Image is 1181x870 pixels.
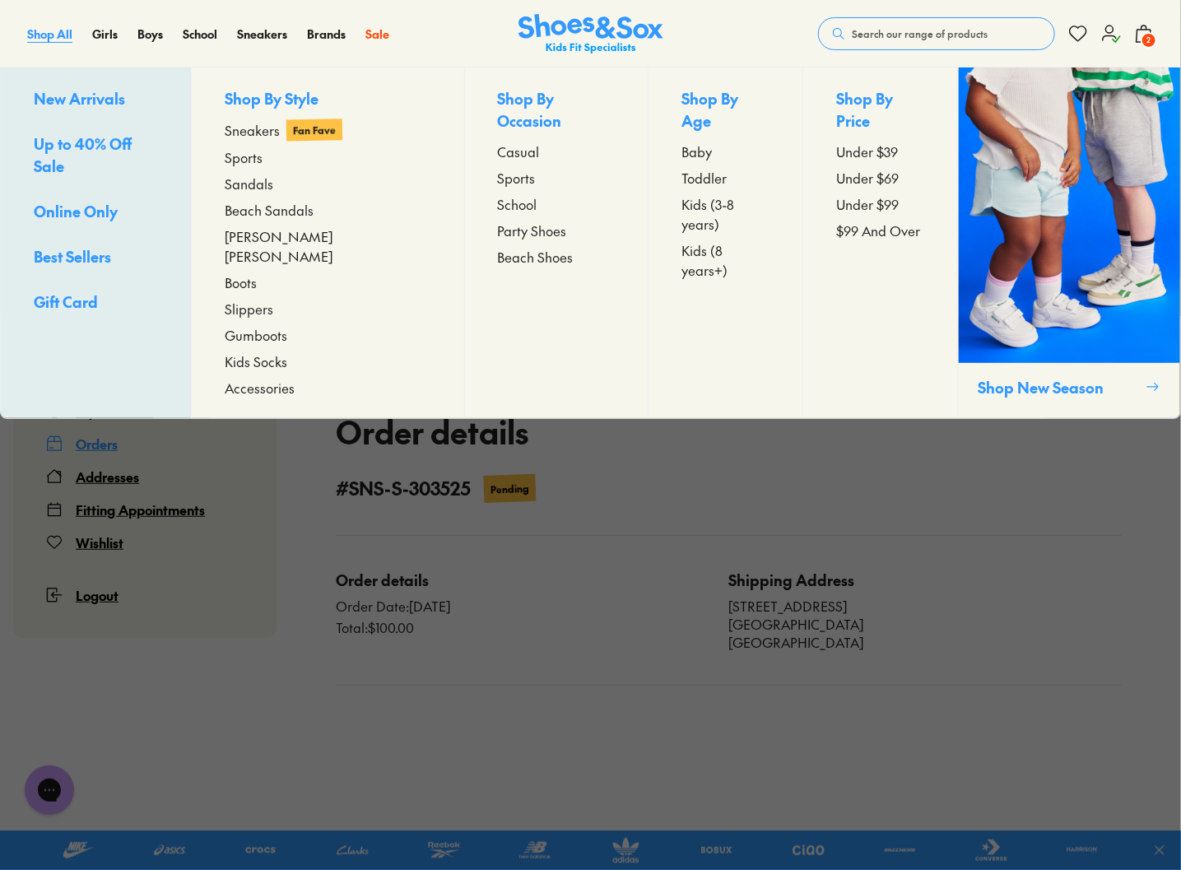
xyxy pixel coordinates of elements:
[46,434,244,454] a: Orders
[34,133,158,180] a: Up to 40% Off Sale
[34,201,118,221] span: Online Only
[237,26,287,42] span: Sneakers
[76,586,119,604] span: Logout
[46,533,244,552] a: Wishlist
[1141,32,1157,49] span: 2
[729,616,1123,634] div: [GEOGRAPHIC_DATA]
[681,240,770,280] a: Kids (8 years+)
[681,168,727,188] span: Toddler
[498,221,567,240] span: Party Shoes
[34,291,98,312] span: Gift Card
[336,569,729,591] div: Order details
[34,245,158,271] a: Best Sellers
[34,291,158,316] a: Gift Card
[336,475,471,502] h4: # SNS-S-303525
[286,119,342,141] p: Fan Fave
[836,221,920,240] span: $99 And Over
[979,376,1140,398] p: Shop New Season
[137,26,163,43] a: Boys
[225,351,431,371] a: Kids Socks
[34,87,158,113] a: New Arrivals
[225,147,263,167] span: Sports
[681,142,770,161] a: Baby
[498,142,540,161] span: Casual
[681,142,712,161] span: Baby
[498,221,615,240] a: Party Shoes
[681,168,770,188] a: Toddler
[836,168,924,188] a: Under $69
[836,87,924,135] p: Shop By Price
[225,378,295,398] span: Accessories
[365,26,389,43] a: Sale
[498,194,615,214] a: School
[46,467,244,486] a: Addresses
[34,200,158,226] a: Online Only
[498,142,615,161] a: Casual
[498,247,615,267] a: Beach Shoes
[34,88,125,109] span: New Arrivals
[836,142,924,161] a: Under $39
[365,26,389,42] span: Sale
[225,325,287,345] span: Gumboots
[76,533,123,552] div: Wishlist
[729,569,1123,591] div: Shipping Address
[137,26,163,42] span: Boys
[729,634,1123,652] div: [GEOGRAPHIC_DATA]
[225,87,431,113] p: Shop By Style
[836,194,899,214] span: Under $99
[836,142,898,161] span: Under $39
[34,133,132,176] span: Up to 40% Off Sale
[225,325,431,345] a: Gumboots
[498,168,536,188] span: Sports
[76,434,118,454] div: Orders
[46,500,244,519] a: Fitting Appointments
[491,481,530,497] div: Pending
[498,87,615,135] p: Shop By Occasion
[76,467,139,486] div: Addresses
[307,26,346,42] span: Brands
[225,147,431,167] a: Sports
[225,299,431,319] a: Slippers
[225,174,431,193] a: Sandals
[336,619,729,637] div: Total: $100.00
[225,119,431,141] a: Sneakers Fan Fave
[681,87,770,135] p: Shop By Age
[34,246,111,267] span: Best Sellers
[518,14,663,54] img: SNS_Logo_Responsive.svg
[92,26,118,43] a: Girls
[852,26,988,41] span: Search our range of products
[225,378,431,398] a: Accessories
[336,598,729,616] div: Order Date: [DATE]
[498,168,615,188] a: Sports
[498,247,574,267] span: Beach Shoes
[336,408,1122,455] h1: Order details
[836,194,924,214] a: Under $99
[46,565,244,605] button: Logout
[959,67,1180,363] img: SNS_WEBASSETS_CollectionHero_ShopAll_1280x1600_6bdd8012-3a9d-4a11-8822-f7041dfd8577.png
[518,14,663,54] a: Shoes & Sox
[76,500,205,519] div: Fitting Appointments
[237,26,287,43] a: Sneakers
[183,26,217,43] a: School
[16,760,82,821] iframe: Gorgias live chat messenger
[225,272,431,292] a: Boots
[225,174,273,193] span: Sandals
[225,200,431,220] a: Beach Sandals
[183,26,217,42] span: School
[225,226,431,266] a: [PERSON_NAME] [PERSON_NAME]
[225,120,280,140] span: Sneakers
[27,26,72,43] a: Shop All
[307,26,346,43] a: Brands
[27,26,72,42] span: Shop All
[681,194,770,234] span: Kids (3-8 years)
[1134,16,1154,52] button: 2
[836,221,924,240] a: $99 And Over
[836,168,899,188] span: Under $69
[225,299,273,319] span: Slippers
[958,67,1180,418] a: Shop New Season
[225,351,287,371] span: Kids Socks
[92,26,118,42] span: Girls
